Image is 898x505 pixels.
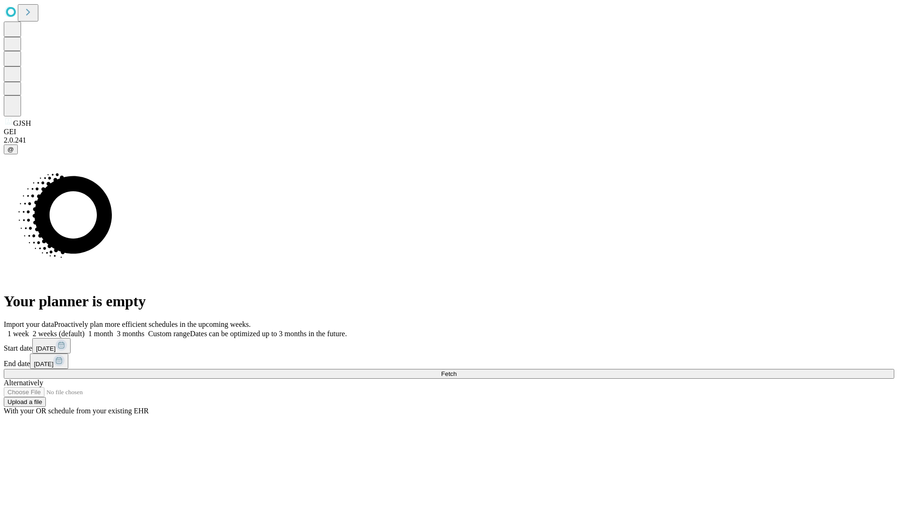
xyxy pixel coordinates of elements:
span: @ [7,146,14,153]
span: 1 month [88,330,113,338]
button: [DATE] [30,353,68,369]
span: Dates can be optimized up to 3 months in the future. [190,330,347,338]
div: End date [4,353,894,369]
span: Custom range [148,330,190,338]
button: [DATE] [32,338,71,353]
span: Import your data [4,320,54,328]
span: 3 months [117,330,145,338]
span: Alternatively [4,379,43,387]
div: Start date [4,338,894,353]
span: Fetch [441,370,456,377]
button: @ [4,144,18,154]
span: [DATE] [34,361,53,368]
span: [DATE] [36,345,56,352]
div: GEI [4,128,894,136]
span: With your OR schedule from your existing EHR [4,407,149,415]
span: GJSH [13,119,31,127]
button: Upload a file [4,397,46,407]
div: 2.0.241 [4,136,894,144]
h1: Your planner is empty [4,293,894,310]
button: Fetch [4,369,894,379]
span: 2 weeks (default) [33,330,85,338]
span: Proactively plan more efficient schedules in the upcoming weeks. [54,320,251,328]
span: 1 week [7,330,29,338]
